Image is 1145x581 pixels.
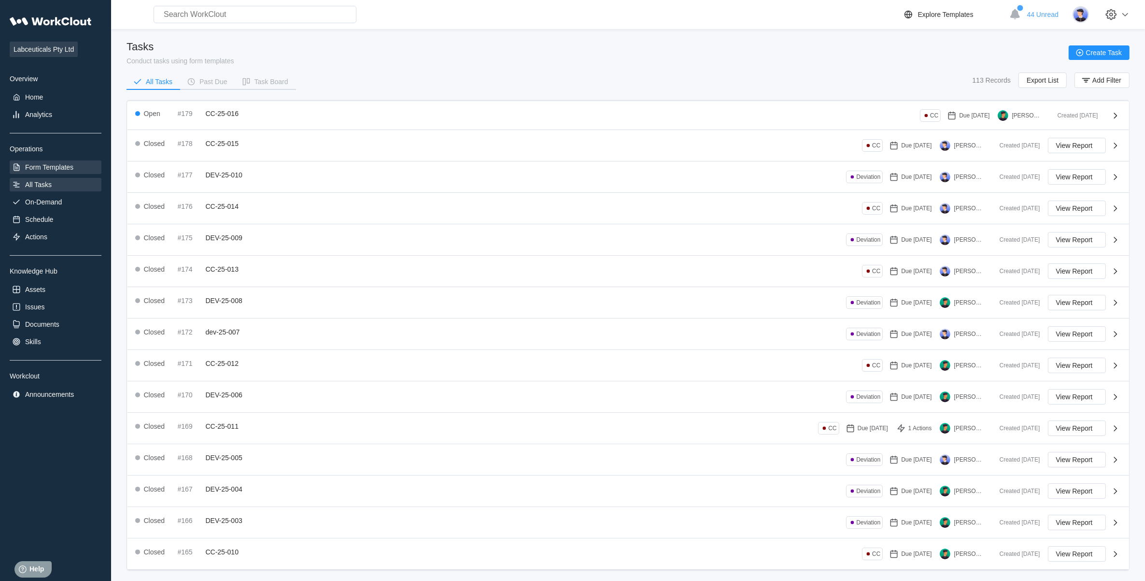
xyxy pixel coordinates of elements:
[127,74,180,89] button: All Tasks
[10,335,101,349] a: Skills
[940,486,950,496] img: user.png
[992,393,1040,400] div: Created [DATE]
[1056,142,1093,149] span: View Report
[872,362,880,369] div: CC
[25,198,62,206] div: On-Demand
[940,140,950,151] img: user-5.png
[872,142,880,149] div: CC
[954,268,984,275] div: [PERSON_NAME]
[992,519,1040,526] div: Created [DATE]
[940,172,950,182] img: user-5.png
[206,110,239,117] span: CC-25-016
[954,205,984,212] div: [PERSON_NAME]
[206,234,242,242] span: DEV-25-009
[992,205,1040,212] div: Created [DATE]
[25,303,44,311] div: Issues
[10,267,101,275] div: Knowledge Hub
[954,299,984,306] div: [PERSON_NAME]
[1048,515,1106,530] button: View Report
[918,11,974,18] div: Explore Templates
[901,519,932,526] div: Due [DATE]
[959,112,990,119] div: Due [DATE]
[144,548,165,556] div: Closed
[10,108,101,121] a: Analytics
[206,203,239,210] span: CC-25-014
[1048,201,1106,216] button: View Report
[856,488,880,494] div: Deviation
[1048,546,1106,562] button: View Report
[992,456,1040,463] div: Created [DATE]
[998,110,1008,121] img: user.png
[828,425,836,432] div: CC
[178,548,202,556] div: #165
[856,393,880,400] div: Deviation
[178,391,202,399] div: #170
[901,174,932,180] div: Due [DATE]
[1018,73,1067,88] button: Export List
[901,488,932,494] div: Due [DATE]
[872,205,880,212] div: CC
[178,110,202,117] div: #179
[1048,263,1106,279] button: View Report
[992,174,1040,180] div: Created [DATE]
[144,297,165,305] div: Closed
[1056,236,1093,243] span: View Report
[1056,393,1093,400] span: View Report
[954,551,984,557] div: [PERSON_NAME]
[178,234,202,242] div: #175
[1056,268,1093,275] span: View Report
[254,78,288,85] div: Task Board
[206,171,242,179] span: DEV-25-010
[25,286,45,293] div: Assets
[127,130,1129,161] a: Closed#178CC-25-015CCDue [DATE][PERSON_NAME]Created [DATE]View Report
[1056,331,1093,337] span: View Report
[1056,174,1093,180] span: View Report
[25,233,47,241] div: Actions
[856,236,880,243] div: Deviation
[901,205,932,212] div: Due [DATE]
[206,548,239,556] span: CC-25-010
[1056,456,1093,463] span: View Report
[127,538,1129,570] a: Closed#165CC-25-010CCDue [DATE][PERSON_NAME]Created [DATE]View Report
[1048,232,1106,247] button: View Report
[954,174,984,180] div: [PERSON_NAME]
[10,230,101,244] a: Actions
[1056,519,1093,526] span: View Report
[144,485,165,493] div: Closed
[856,519,880,526] div: Deviation
[992,425,1040,432] div: Created [DATE]
[178,422,202,430] div: #169
[901,551,932,557] div: Due [DATE]
[1056,425,1093,432] span: View Report
[25,338,41,346] div: Skills
[10,75,101,83] div: Overview
[940,549,950,559] img: user.png
[178,485,202,493] div: #167
[903,9,1004,20] a: Explore Templates
[146,78,172,85] div: All Tasks
[1069,45,1130,60] button: Create Task
[1048,483,1106,499] button: View Report
[206,297,242,305] span: DEV-25-008
[127,444,1129,476] a: Closed#168DEV-25-005DeviationDue [DATE][PERSON_NAME]Created [DATE]View Report
[1073,6,1089,23] img: user-5.png
[144,422,165,430] div: Closed
[144,454,165,462] div: Closed
[10,372,101,380] div: Workclout
[1012,112,1042,119] div: [PERSON_NAME]
[901,142,932,149] div: Due [DATE]
[206,391,242,399] span: DEV-25-006
[954,425,984,432] div: [PERSON_NAME]
[940,360,950,371] img: user.png
[127,350,1129,381] a: Closed#171CC-25-012CCDue [DATE][PERSON_NAME]Created [DATE]View Report
[901,299,932,306] div: Due [DATE]
[144,391,165,399] div: Closed
[856,299,880,306] div: Deviation
[992,299,1040,306] div: Created [DATE]
[25,320,59,328] div: Documents
[1027,77,1059,84] span: Export List
[235,74,296,89] button: Task Board
[10,160,101,174] a: Form Templates
[940,203,950,214] img: user-5.png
